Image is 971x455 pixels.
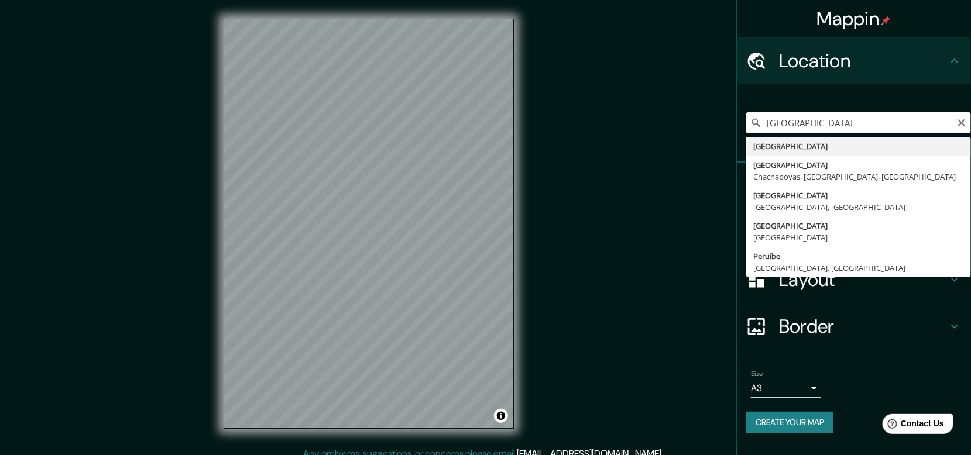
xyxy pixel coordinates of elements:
div: Peruíbe [753,250,964,262]
button: Toggle attribution [494,409,508,423]
div: [GEOGRAPHIC_DATA] [753,189,964,201]
div: [GEOGRAPHIC_DATA] [753,140,964,152]
img: pin-icon.png [881,16,891,25]
canvas: Map [224,19,514,429]
h4: Location [779,49,948,73]
div: Location [737,37,971,84]
h4: Border [779,315,948,338]
div: [GEOGRAPHIC_DATA], [GEOGRAPHIC_DATA] [753,201,964,213]
h4: Mappin [817,7,891,30]
h4: Layout [779,268,948,291]
div: Style [737,209,971,256]
div: Pins [737,163,971,209]
div: Chachapoyas, [GEOGRAPHIC_DATA], [GEOGRAPHIC_DATA] [753,171,964,182]
div: Border [737,303,971,350]
label: Size [751,369,763,379]
button: Create your map [746,412,833,433]
div: [GEOGRAPHIC_DATA] [753,220,964,232]
iframe: Help widget launcher [867,409,958,442]
div: [GEOGRAPHIC_DATA], [GEOGRAPHIC_DATA] [753,262,964,274]
div: A3 [751,379,821,398]
button: Clear [957,116,966,127]
div: Layout [737,256,971,303]
input: Pick your city or area [746,112,971,133]
div: [GEOGRAPHIC_DATA] [753,159,964,171]
div: [GEOGRAPHIC_DATA] [753,232,964,243]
